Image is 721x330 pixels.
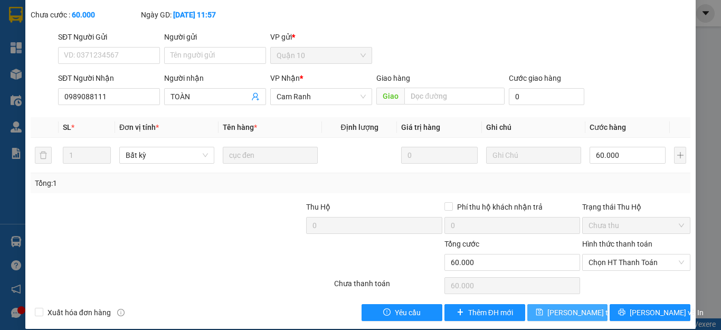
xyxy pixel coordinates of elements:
div: Tổng: 1 [35,177,279,189]
input: Ghi Chú [486,147,581,164]
span: Chọn HT Thanh Toán [589,254,684,270]
span: Giao [376,88,404,105]
span: Quận 10 [277,48,366,63]
span: VP Nhận [270,74,300,82]
span: save [536,308,543,317]
b: 60.000 [72,11,95,19]
button: save[PERSON_NAME] thay đổi [527,304,608,321]
span: user-add [251,92,260,101]
span: Xuất hóa đơn hàng [43,307,115,318]
label: Cước giao hàng [509,74,561,82]
span: Thu Hộ [306,203,330,211]
span: Phí thu hộ khách nhận trả [453,201,547,213]
div: Ngày GD: [141,9,249,21]
button: delete [35,147,52,164]
input: 0 [401,147,477,164]
span: [PERSON_NAME] thay đổi [547,307,632,318]
b: [DATE] 11:57 [173,11,216,19]
span: Định lượng [340,123,378,131]
span: Đơn vị tính [119,123,159,131]
div: Người nhận [164,72,266,84]
span: Tổng cước [444,240,479,248]
span: Chưa thu [589,218,684,233]
label: Hình thức thanh toán [582,240,652,248]
span: plus [457,308,464,317]
div: Người gửi [164,31,266,43]
button: plusThêm ĐH mới [444,304,525,321]
div: SĐT Người Nhận [58,72,160,84]
span: exclamation-circle [383,308,391,317]
button: exclamation-circleYêu cầu [362,304,442,321]
span: Thêm ĐH mới [468,307,513,318]
div: Trạng thái Thu Hộ [582,201,690,213]
div: Chưa cước : [31,9,139,21]
div: VP gửi [270,31,372,43]
th: Ghi chú [482,117,585,138]
span: Giá trị hàng [401,123,440,131]
span: SL [63,123,71,131]
span: printer [618,308,625,317]
span: [PERSON_NAME] và In [630,307,704,318]
span: Yêu cầu [395,307,421,318]
span: Cam Ranh [277,89,366,105]
input: VD: Bàn, Ghế [223,147,318,164]
span: info-circle [117,309,125,316]
span: Cước hàng [590,123,626,131]
input: Cước giao hàng [509,88,584,105]
button: printer[PERSON_NAME] và In [610,304,690,321]
button: plus [674,147,686,164]
span: Giao hàng [376,74,410,82]
span: Bất kỳ [126,147,208,163]
input: Dọc đường [404,88,505,105]
span: Tên hàng [223,123,257,131]
div: Chưa thanh toán [333,278,443,296]
div: SĐT Người Gửi [58,31,160,43]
